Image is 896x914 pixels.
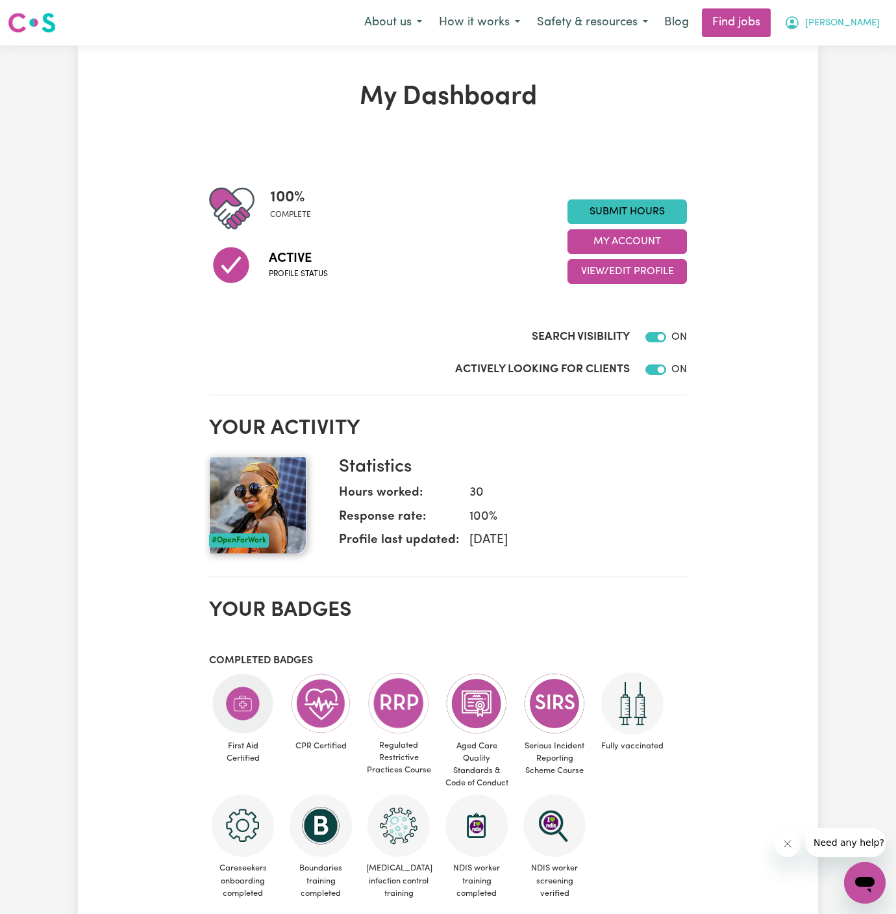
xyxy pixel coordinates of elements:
[365,857,432,905] span: [MEDICAL_DATA] infection control training
[339,457,677,479] h3: Statistics
[270,186,311,209] span: 100 %
[287,735,355,757] span: CPR Certified
[367,794,430,857] img: CS Academy: COVID-19 Infection Control Training course completed
[290,672,352,735] img: Care and support worker has completed CPR Certification
[445,794,508,857] img: CS Academy: Introduction to NDIS Worker Training course completed
[365,734,432,782] span: Regulated Restrictive Practices Course
[212,672,274,735] img: Care and support worker has completed First Aid Certification
[339,508,459,532] dt: Response rate:
[339,484,459,508] dt: Hours worked:
[209,735,277,770] span: First Aid Certified
[775,831,801,857] iframe: Close message
[567,199,687,224] a: Submit Hours
[212,794,274,857] img: CS Academy: Careseekers Onboarding course completed
[209,857,277,905] span: Careseekers onboarding completed
[209,598,687,623] h2: Your badges
[290,794,352,857] img: CS Academy: Boundaries in care and support work course completed
[599,735,666,757] span: Fully vaccinated
[445,672,508,735] img: CS Academy: Aged Care Quality Standards & Code of Conduct course completed
[844,862,886,904] iframe: Button to launch messaging window
[339,531,459,555] dt: Profile last updated:
[455,361,630,378] label: Actively Looking for Clients
[671,364,687,375] span: ON
[209,82,687,113] h1: My Dashboard
[521,857,588,905] span: NDIS worker screening verified
[209,655,687,667] h3: Completed badges
[270,186,321,231] div: Profile completeness: 100%
[269,268,328,280] span: Profile status
[209,457,306,554] img: Your profile picture
[567,259,687,284] button: View/Edit Profile
[287,857,355,905] span: Boundaries training completed
[209,533,269,548] div: #OpenForWork
[523,794,586,857] img: NDIS Worker Screening Verified
[430,9,529,36] button: How it works
[367,672,430,734] img: CS Academy: Regulated Restrictive Practices course completed
[532,329,630,346] label: Search Visibility
[459,508,677,527] dd: 100 %
[656,8,697,37] a: Blog
[521,735,588,783] span: Serious Incident Reporting Scheme Course
[567,229,687,254] button: My Account
[443,735,510,795] span: Aged Care Quality Standards & Code of Conduct
[702,8,771,37] a: Find jobs
[805,16,880,31] span: [PERSON_NAME]
[671,332,687,342] span: ON
[209,416,687,441] h2: Your activity
[459,531,677,550] dd: [DATE]
[443,857,510,905] span: NDIS worker training completed
[8,11,56,34] img: Careseekers logo
[601,672,664,735] img: Care and support worker has received 2 doses of COVID-19 vaccine
[523,672,586,735] img: CS Academy: Serious Incident Reporting Scheme course completed
[529,9,656,36] button: Safety & resources
[269,249,328,268] span: Active
[776,9,888,36] button: My Account
[806,828,886,857] iframe: Message from company
[270,209,311,221] span: complete
[459,484,677,503] dd: 30
[8,8,56,38] a: Careseekers logo
[356,9,430,36] button: About us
